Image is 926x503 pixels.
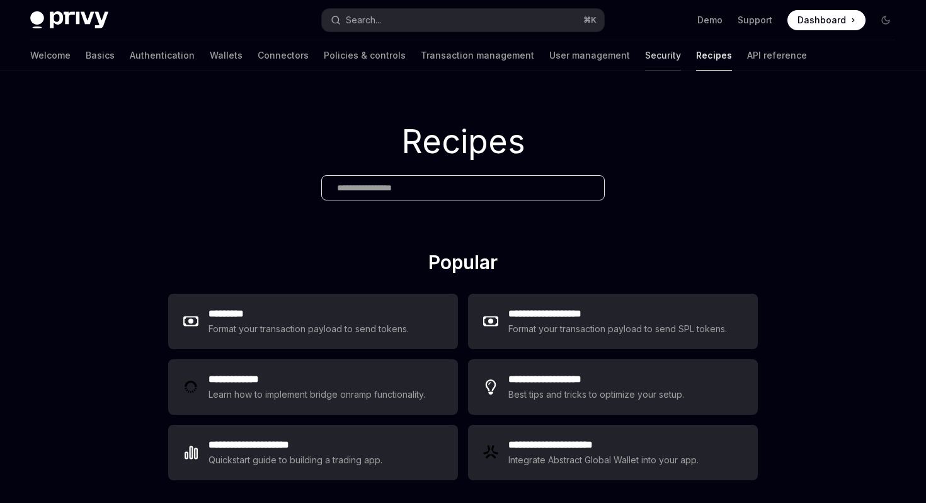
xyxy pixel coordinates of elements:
[549,40,630,71] a: User management
[209,453,383,468] div: Quickstart guide to building a trading app.
[324,40,406,71] a: Policies & controls
[697,14,723,26] a: Demo
[508,453,700,468] div: Integrate Abstract Global Wallet into your app.
[738,14,772,26] a: Support
[209,387,429,402] div: Learn how to implement bridge onramp functionality.
[209,321,409,337] div: Format your transaction payload to send tokens.
[508,387,686,402] div: Best tips and tricks to optimize your setup.
[30,40,71,71] a: Welcome
[86,40,115,71] a: Basics
[130,40,195,71] a: Authentication
[322,9,603,32] button: Search...⌘K
[168,359,458,415] a: **** **** ***Learn how to implement bridge onramp functionality.
[797,14,846,26] span: Dashboard
[876,10,896,30] button: Toggle dark mode
[168,251,758,279] h2: Popular
[168,294,458,349] a: **** ****Format your transaction payload to send tokens.
[258,40,309,71] a: Connectors
[747,40,807,71] a: API reference
[508,321,728,337] div: Format your transaction payload to send SPL tokens.
[346,13,381,28] div: Search...
[696,40,732,71] a: Recipes
[787,10,866,30] a: Dashboard
[645,40,681,71] a: Security
[583,15,597,25] span: ⌘ K
[30,11,108,29] img: dark logo
[210,40,243,71] a: Wallets
[421,40,534,71] a: Transaction management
